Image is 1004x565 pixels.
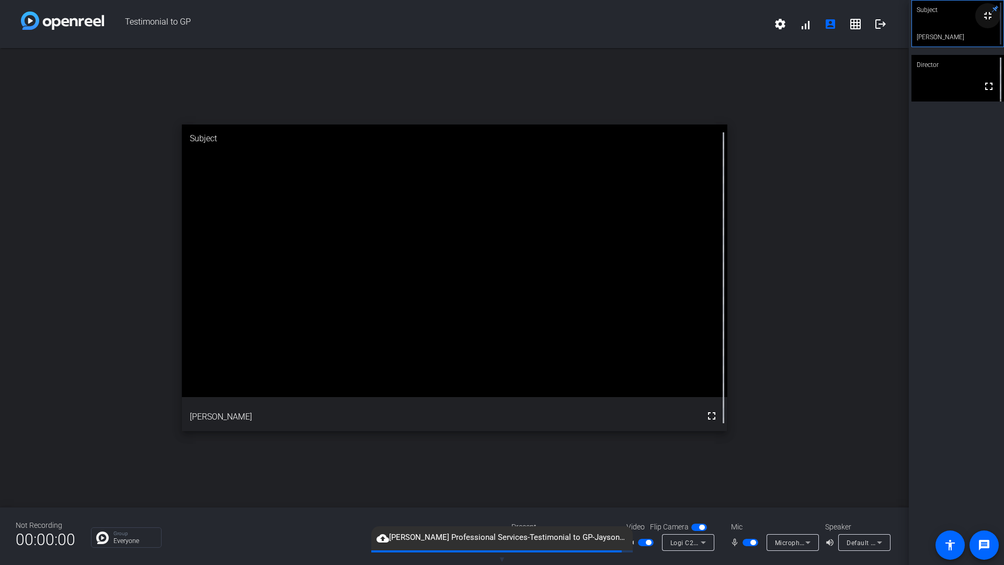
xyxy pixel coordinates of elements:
p: Group [113,531,156,536]
span: Microphone (USB Audio Device) [775,538,872,547]
span: Video [626,522,645,533]
span: [PERSON_NAME] Professional Services-Testimonial to GP-JaysonTestimonial3-2025-08-11-11-17-00-222-... [371,532,633,544]
span: ▼ [498,555,506,564]
mat-icon: mic_none [730,536,743,549]
mat-icon: fullscreen_exit [982,9,994,22]
span: Flip Camera [650,522,689,533]
mat-icon: logout [874,18,887,30]
div: Present [511,522,616,533]
span: 00:00:00 [16,527,75,552]
img: white-gradient.svg [21,12,104,30]
mat-icon: settings [774,18,786,30]
span: Testimonial to GP [104,12,768,37]
button: signal_cellular_alt [793,12,818,37]
div: Director [911,55,1004,75]
mat-icon: grid_on [849,18,862,30]
mat-icon: fullscreen [983,80,995,93]
mat-icon: volume_up [825,536,838,549]
div: Mic [721,522,825,533]
div: Not Recording [16,520,75,531]
div: Subject [182,125,727,153]
mat-icon: message [978,539,990,551]
div: Speaker [825,522,888,533]
span: Logi C270 HD WebCam (046d:0825) [670,538,782,547]
mat-icon: account_box [824,18,837,30]
mat-icon: cloud_upload [376,532,389,545]
mat-icon: fullscreen [705,410,718,422]
img: Chat Icon [96,532,109,544]
mat-icon: accessibility [944,539,956,551]
span: Default - Speakers (USB Audio Device) [847,538,963,547]
p: Everyone [113,538,156,544]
